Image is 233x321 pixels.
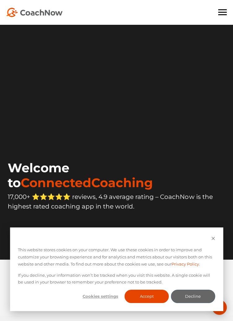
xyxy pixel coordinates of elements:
div: Cookie banner [10,227,223,311]
p: This website stores cookies on your computer. We use these cookies in order to improve and custom... [18,246,215,267]
button: Cookies settings [78,290,123,303]
p: If you decline, your information won’t be tracked when you visit this website. A single cookie wi... [18,272,215,286]
h1: Welcome to [8,160,218,190]
span: 17,000+ ⭐️⭐️⭐️⭐️⭐️ reviews, 4.9 average rating – CoachNow is the highest rated coaching app in th... [8,193,213,210]
button: Decline [171,290,215,303]
a: Privacy Policy [171,261,199,268]
iframe: Embedded CTA [8,223,85,239]
img: CoachNow Logo [6,8,63,17]
button: Dismiss cookie banner [211,235,215,243]
button: Accept [125,290,169,303]
span: ConnectedCoaching [21,175,153,190]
